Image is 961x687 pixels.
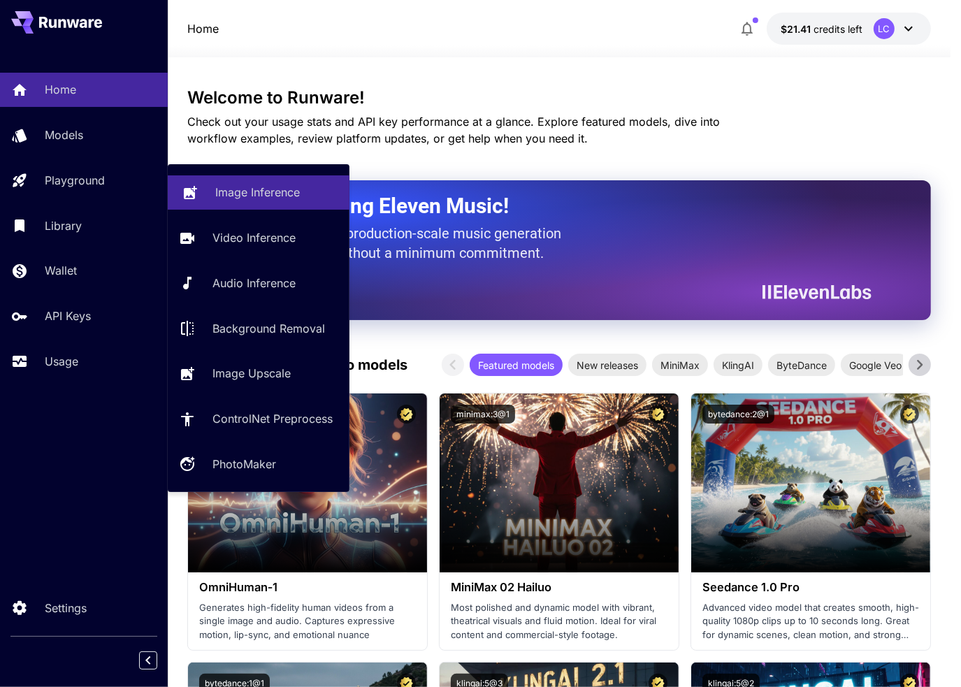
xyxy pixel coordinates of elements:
nav: breadcrumb [187,20,219,37]
span: credits left [814,23,862,35]
p: Image Upscale [212,365,291,382]
span: Featured models [470,358,563,373]
a: Background Removal [168,311,349,345]
a: Audio Inference [168,266,349,301]
span: New releases [568,358,646,373]
h3: OmniHuman‑1 [199,581,416,594]
img: alt [691,393,930,572]
a: Image Upscale [168,356,349,391]
button: $21.41254 [767,13,931,45]
p: Models [45,126,83,143]
p: Advanced video model that creates smooth, high-quality 1080p clips up to 10 seconds long. Great f... [702,601,919,642]
button: minimax:3@1 [451,405,515,424]
button: Certified Model – Vetted for best performance and includes a commercial license. [397,405,416,424]
p: Playground [45,172,105,189]
p: Home [187,20,219,37]
button: bytedance:2@1 [702,405,774,424]
a: Image Inference [168,175,349,210]
p: Settings [45,600,87,616]
button: Certified Model – Vetted for best performance and includes a commercial license. [900,405,919,424]
p: Library [45,217,82,234]
h2: Now Supporting Eleven Music! [222,193,861,219]
a: ControlNet Preprocess [168,402,349,436]
p: Generates high-fidelity human videos from a single image and audio. Captures expressive motion, l... [199,601,416,642]
a: Video Inference [168,221,349,255]
p: Video Inference [212,229,296,246]
div: Collapse sidebar [150,648,168,673]
p: Background Removal [212,320,325,337]
button: Certified Model – Vetted for best performance and includes a commercial license. [649,405,667,424]
a: PhotoMaker [168,447,349,482]
p: The only way to get production-scale music generation from Eleven Labs without a minimum commitment. [222,224,572,263]
p: Home [45,81,76,98]
img: alt [440,393,679,572]
h3: Seedance 1.0 Pro [702,581,919,594]
div: LC [874,18,895,39]
p: ControlNet Preprocess [212,410,333,427]
span: $21.41 [781,23,814,35]
h3: MiniMax 02 Hailuo [451,581,667,594]
p: Most polished and dynamic model with vibrant, theatrical visuals and fluid motion. Ideal for vira... [451,601,667,642]
button: Collapse sidebar [139,651,157,670]
p: Usage [45,353,78,370]
span: ByteDance [768,358,835,373]
p: API Keys [45,308,91,324]
span: Check out your usage stats and API key performance at a glance. Explore featured models, dive int... [187,115,720,145]
p: PhotoMaker [212,456,276,472]
span: MiniMax [652,358,708,373]
p: Image Inference [215,184,300,201]
h3: Welcome to Runware! [187,88,931,108]
div: $21.41254 [781,22,862,36]
span: Google Veo [841,358,910,373]
p: Audio Inference [212,275,296,291]
p: Wallet [45,262,77,279]
span: KlingAI [714,358,763,373]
